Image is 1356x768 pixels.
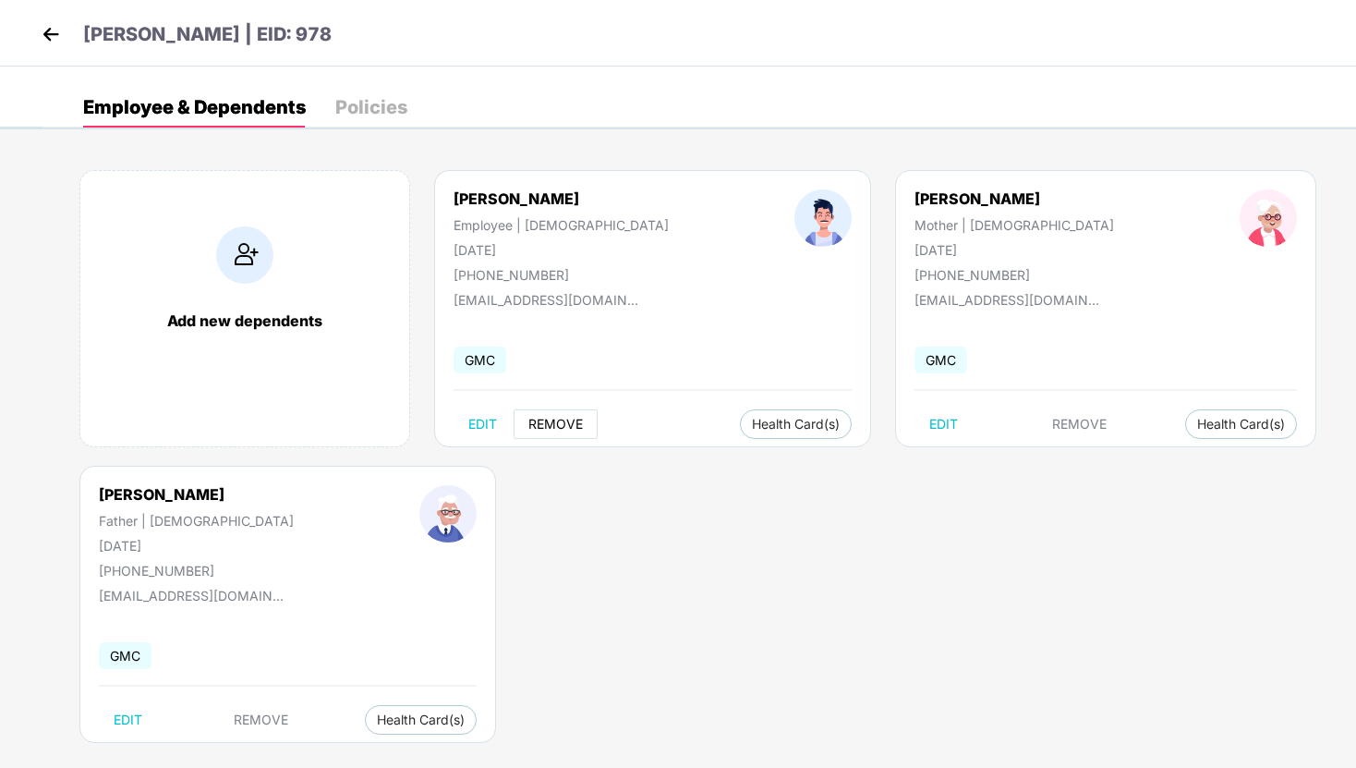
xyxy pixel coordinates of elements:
[528,417,583,432] span: REMOVE
[454,347,506,373] span: GMC
[914,189,1114,208] div: [PERSON_NAME]
[114,713,142,727] span: EDIT
[234,713,288,727] span: REMOVE
[99,563,294,579] div: [PHONE_NUMBER]
[99,705,157,735] button: EDIT
[335,98,407,116] div: Policies
[514,409,598,439] button: REMOVE
[99,513,294,529] div: Father | [DEMOGRAPHIC_DATA]
[419,485,477,542] img: profileImage
[454,409,512,439] button: EDIT
[454,292,638,308] div: [EMAIL_ADDRESS][DOMAIN_NAME]
[99,311,391,330] div: Add new dependents
[752,420,840,429] span: Health Card(s)
[454,189,669,208] div: [PERSON_NAME]
[1052,417,1107,432] span: REMOVE
[914,217,1114,233] div: Mother | [DEMOGRAPHIC_DATA]
[454,267,669,283] div: [PHONE_NUMBER]
[914,242,1114,258] div: [DATE]
[794,189,852,247] img: profileImage
[914,409,973,439] button: EDIT
[37,20,65,48] img: back
[99,588,284,603] div: [EMAIL_ADDRESS][DOMAIN_NAME]
[216,226,273,284] img: addIcon
[468,417,497,432] span: EDIT
[454,217,669,233] div: Employee | [DEMOGRAPHIC_DATA]
[914,267,1114,283] div: [PHONE_NUMBER]
[99,538,294,554] div: [DATE]
[365,705,477,735] button: Health Card(s)
[377,715,465,725] span: Health Card(s)
[1185,409,1297,439] button: Health Card(s)
[929,417,958,432] span: EDIT
[1037,409,1121,439] button: REMOVE
[219,705,303,735] button: REMOVE
[1240,189,1297,247] img: profileImage
[99,642,151,669] span: GMC
[914,347,967,373] span: GMC
[740,409,852,439] button: Health Card(s)
[83,20,332,49] p: [PERSON_NAME] | EID: 978
[914,292,1099,308] div: [EMAIL_ADDRESS][DOMAIN_NAME]
[99,485,294,504] div: [PERSON_NAME]
[1197,420,1285,429] span: Health Card(s)
[454,242,669,258] div: [DATE]
[83,98,306,116] div: Employee & Dependents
